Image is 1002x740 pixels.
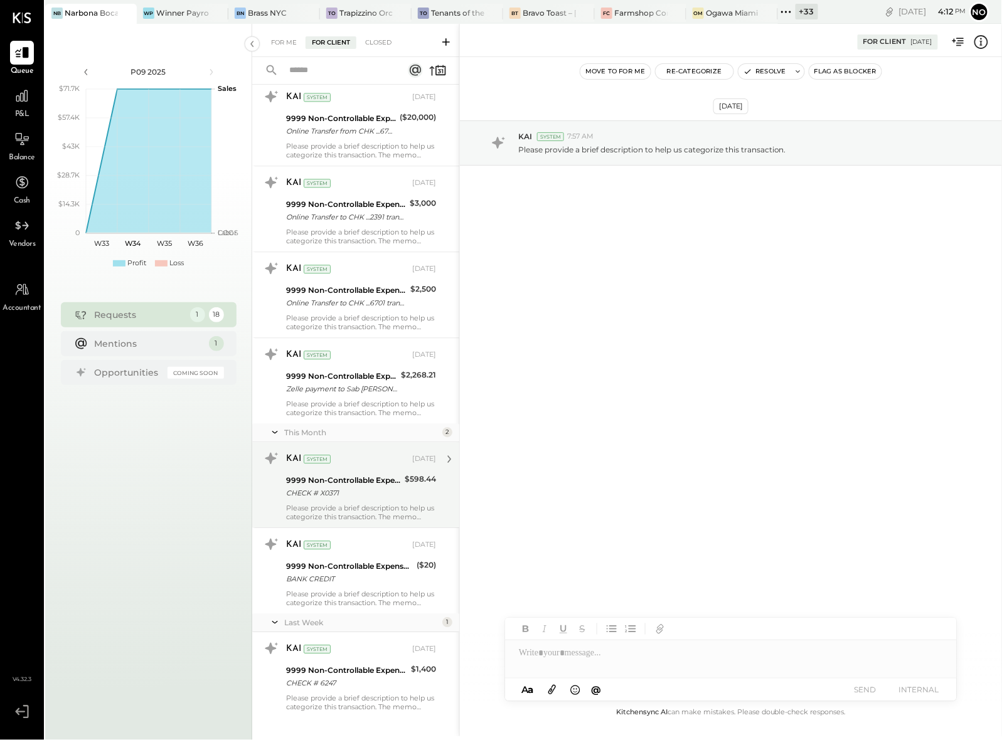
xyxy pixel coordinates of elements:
text: Sales [218,84,237,93]
div: System [304,455,331,463]
div: P09 2025 [95,66,202,77]
div: $2,268.21 [401,369,436,381]
div: 9999 Non-Controllable Expenses:Other Income and Expenses:To Be Classified P&L [286,560,413,573]
text: W34 [125,239,141,248]
text: $14.3K [58,199,80,208]
button: Flag as Blocker [809,64,882,79]
div: System [304,645,331,653]
div: Please provide a brief description to help us categorize this transaction. The memo might be help... [286,399,436,417]
text: $57.4K [58,113,80,122]
span: Cash [14,196,30,207]
div: Bravo Toast – [GEOGRAPHIC_DATA] [523,8,576,18]
div: Ogawa Miami [706,8,758,18]
div: Online Transfer from CHK ...6701 transaction#: XXXXXXX4296 [286,125,396,137]
span: Balance [9,152,35,164]
div: [DATE] [412,264,436,274]
div: 9999 Non-Controllable Expenses:Other Income and Expenses:To Be Classified P&L [286,112,396,125]
button: Strikethrough [574,621,590,637]
div: Brass NYC [248,8,287,18]
div: KAI [286,539,301,551]
a: Accountant [1,278,43,314]
div: BT [509,8,521,19]
div: FC [601,8,612,19]
span: Vendors [9,239,36,250]
p: Please provide a brief description to help us categorize this transaction. [518,144,786,155]
button: Bold [518,621,534,637]
div: 18 [209,307,224,322]
span: P&L [15,109,29,120]
text: 0 [75,228,80,237]
div: [DATE] [412,350,436,360]
button: Italic [536,621,553,637]
div: KAI [286,91,301,103]
div: TO [326,8,338,19]
button: Underline [555,621,572,637]
div: System [537,132,564,141]
text: $43K [62,142,80,151]
div: System [304,179,331,188]
div: Coming Soon [168,367,224,379]
div: $2,500 [410,283,436,295]
div: Last Week [284,617,439,628]
div: Tenants of the Trees [431,8,484,18]
div: 9999 Non-Controllable Expenses:Other Income and Expenses:To Be Classified P&L [286,284,407,297]
a: P&L [1,84,43,120]
span: Accountant [3,303,41,314]
button: Re-Categorize [656,64,733,79]
div: KAI [286,453,301,465]
button: INTERNAL [894,681,944,698]
div: BN [235,8,246,19]
div: [DATE] [412,454,436,464]
div: CHECK # X0371 [286,487,401,499]
div: KAI [286,263,301,275]
div: Closed [359,36,398,49]
div: System [304,265,331,273]
div: ($20,000) [400,111,436,124]
div: [DATE] [713,98,749,114]
text: $28.7K [57,171,80,179]
span: 7:57 AM [567,132,594,142]
div: [DATE] [899,6,966,18]
div: 1 [190,307,205,322]
a: Cash [1,171,43,207]
button: Add URL [652,621,668,637]
div: 9999 Non-Controllable Expenses:Other Income and Expenses:To Be Classified P&L [286,664,407,677]
div: Online Transfer to CHK ...2391 transaction#: XXXXXXX6137 06/02 [286,211,406,223]
div: 2 [442,427,452,437]
div: Requests [95,309,184,321]
div: Trapizzino Orchard [339,8,393,18]
div: 9999 Non-Controllable Expenses:Other Income and Expenses:To Be Classified P&L [286,370,397,383]
div: [DATE] [412,540,436,550]
button: Move to for me [580,64,651,79]
div: To [418,8,429,19]
div: WP [143,8,154,19]
div: [DATE] [911,38,932,46]
div: Mentions [95,337,203,350]
span: KAI [518,131,532,142]
div: For Client [863,37,907,47]
div: [DATE] [412,644,436,654]
div: Loss [169,258,184,268]
div: Please provide a brief description to help us categorize this transaction. The memo might be help... [286,228,436,245]
text: W35 [157,239,172,248]
div: Winner Payroll LLC [156,8,210,18]
div: System [304,93,331,102]
button: No [969,2,989,22]
button: Resolve [738,64,791,79]
div: 9999 Non-Controllable Expenses:Other Income and Expenses:To Be Classified P&L [286,474,401,487]
div: [DATE] [412,178,436,188]
span: a [528,684,534,695]
div: BANK CREDIT [286,573,413,585]
div: 1 [442,617,452,627]
div: Farmshop Commissary [614,8,668,18]
div: Please provide a brief description to help us categorize this transaction. The memo might be help... [286,142,436,159]
div: For Client [306,36,356,49]
button: Unordered List [604,621,620,637]
div: Please provide a brief description to help us categorize this transaction. The memo might be help... [286,504,436,521]
div: System [304,541,331,549]
div: Please provide a brief description to help us categorize this transaction. The memo might be help... [286,589,436,607]
div: Please provide a brief description to help us categorize this transaction. The memo might be help... [286,314,436,331]
button: Aa [518,683,538,697]
a: Queue [1,41,43,77]
div: + 33 [796,4,818,19]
